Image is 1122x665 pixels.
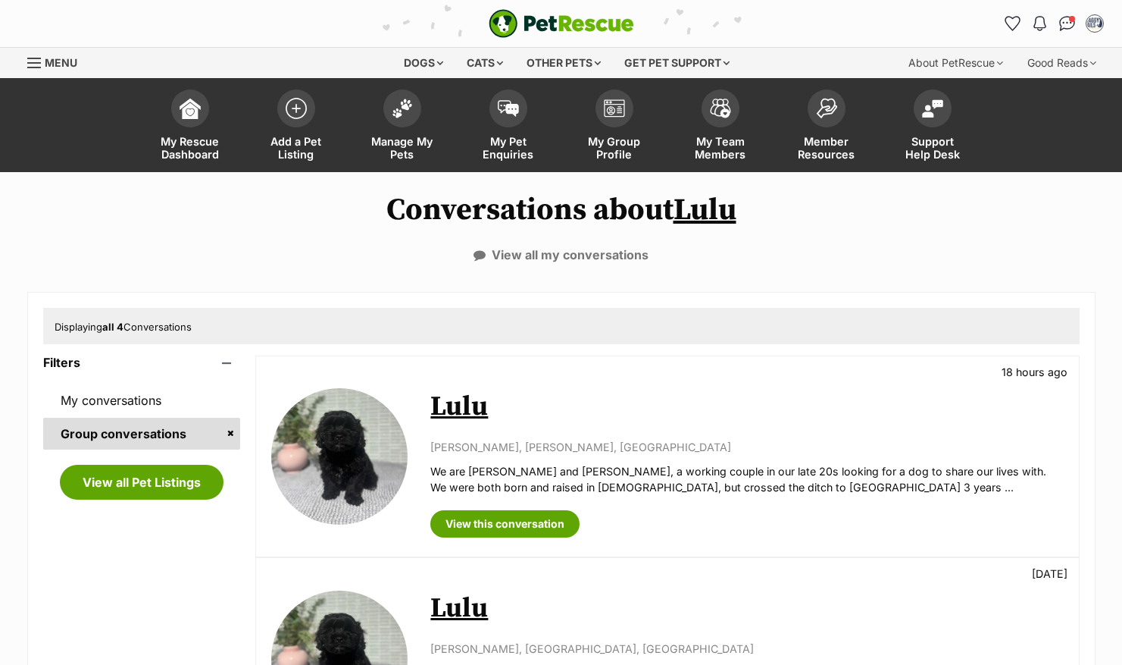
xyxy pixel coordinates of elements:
a: PetRescue [489,9,634,38]
img: help-desk-icon-fdf02630f3aa405de69fd3d07c3f3aa587a6932b1a1747fa1d2bba05be0121f9.svg [922,99,943,118]
a: Lulu [674,191,736,229]
span: Menu [45,56,77,69]
span: Displaying Conversations [55,321,192,333]
span: Manage My Pets [368,135,436,161]
a: Add a Pet Listing [243,82,349,172]
a: My Rescue Dashboard [137,82,243,172]
span: My Group Profile [580,135,649,161]
header: Filters [43,356,241,369]
span: Add a Pet Listing [262,135,330,161]
a: View all my conversations [473,248,649,262]
img: team-members-icon-5396bd8760b3fe7c0b43da4ab00e1e3bb1a5d9ba89233759b79545d2d3fc5d0d.svg [710,99,731,118]
span: My Team Members [686,135,755,161]
span: My Pet Enquiries [474,135,542,161]
img: notifications-46538b983faf8c2785f20acdc204bb7945ddae34d4c08c2a6579f10ce5e182be.svg [1033,16,1045,31]
a: My Group Profile [561,82,667,172]
a: My conversations [43,384,241,416]
img: Lulu [271,388,408,525]
img: Ruth Christodoulou profile pic [1087,16,1102,31]
a: View this conversation [430,510,580,538]
div: Other pets [516,48,611,78]
button: My account [1083,11,1107,36]
p: [PERSON_NAME], [GEOGRAPHIC_DATA], [GEOGRAPHIC_DATA] [430,641,1063,657]
span: My Rescue Dashboard [156,135,224,161]
div: Dogs [393,48,454,78]
a: Lulu [430,591,488,626]
a: My Pet Enquiries [455,82,561,172]
a: View all Pet Listings [60,465,223,500]
div: About PetRescue [898,48,1014,78]
button: Notifications [1028,11,1052,36]
img: logo-e224e6f780fb5917bec1dbf3a21bbac754714ae5b6737aabdf751b685950b380.svg [489,9,634,38]
a: My Team Members [667,82,774,172]
div: Get pet support [614,48,740,78]
div: Good Reads [1017,48,1107,78]
div: Cats [456,48,514,78]
img: manage-my-pets-icon-02211641906a0b7f246fdf0571729dbe1e7629f14944591b6c1af311fb30b64b.svg [392,99,413,118]
a: Lulu [430,390,488,424]
strong: all 4 [102,321,123,333]
p: [DATE] [1032,566,1067,582]
p: 18 hours ago [1002,364,1067,380]
img: group-profile-icon-3fa3cf56718a62981997c0bc7e787c4b2cf8bcc04b72c1350f741eb67cf2f40e.svg [604,99,625,118]
a: Manage My Pets [349,82,455,172]
a: Member Resources [774,82,880,172]
p: [PERSON_NAME], [PERSON_NAME], [GEOGRAPHIC_DATA] [430,439,1063,455]
img: pet-enquiries-icon-7e3ad2cf08bfb03b45e93fb7055b45f3efa6380592205ae92323e6603595dc1f.svg [498,100,519,117]
a: Group conversations [43,418,241,450]
p: We are [PERSON_NAME] and [PERSON_NAME], a working couple in our late 20s looking for a dog to sha... [430,463,1063,496]
a: Conversations [1055,11,1080,36]
a: Menu [27,48,88,75]
ul: Account quick links [1001,11,1107,36]
span: Member Resources [792,135,861,161]
img: add-pet-listing-icon-0afa8454b4691262ce3f59096e99ab1cd57d4a30225e0717b998d2c9b9846f56.svg [286,98,307,119]
a: Support Help Desk [880,82,986,172]
a: Favourites [1001,11,1025,36]
img: chat-41dd97257d64d25036548639549fe6c8038ab92f7586957e7f3b1b290dea8141.svg [1059,16,1075,31]
img: dashboard-icon-eb2f2d2d3e046f16d808141f083e7271f6b2e854fb5c12c21221c1fb7104beca.svg [180,98,201,119]
span: Support Help Desk [899,135,967,161]
img: member-resources-icon-8e73f808a243e03378d46382f2149f9095a855e16c252ad45f914b54edf8863c.svg [816,98,837,118]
